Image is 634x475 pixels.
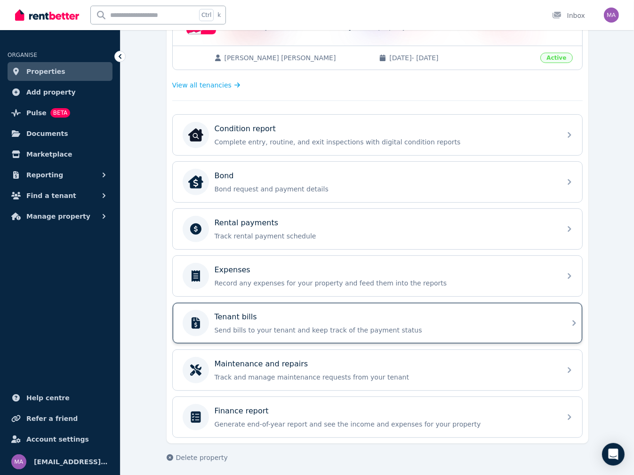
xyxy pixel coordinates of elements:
img: Bond [188,174,203,190]
button: Find a tenant [8,186,112,205]
span: Manage property [26,211,90,222]
p: Bond [215,170,234,182]
p: Send bills to your tenant and keep track of the payment status [215,325,555,335]
a: Help centre [8,388,112,407]
p: Expenses [215,264,250,276]
span: Marketplace [26,149,72,160]
a: ExpensesRecord any expenses for your property and feed them into the reports [173,256,582,296]
a: Finance reportGenerate end-of-year report and see the income and expenses for your property [173,397,582,437]
button: Delete property [167,453,228,462]
a: Add property [8,83,112,102]
span: [EMAIL_ADDRESS][DOMAIN_NAME] [34,456,109,467]
span: Help centre [26,392,70,404]
p: Track and manage maintenance requests from your tenant [215,372,555,382]
span: Find a tenant [26,190,76,201]
p: Bond request and payment details [215,184,555,194]
a: View all tenancies [172,80,241,90]
a: BondBondBond request and payment details [173,162,582,202]
span: k [217,11,221,19]
a: Refer a friend [8,409,112,428]
button: Manage property [8,207,112,226]
a: Properties [8,62,112,81]
span: Active [540,53,572,63]
span: Delete property [176,453,228,462]
span: View all tenancies [172,80,232,90]
img: RentBetter [15,8,79,22]
a: Maintenance and repairsTrack and manage maintenance requests from your tenant [173,350,582,390]
a: PulseBETA [8,103,112,122]
span: [PERSON_NAME] [PERSON_NAME] [225,53,370,63]
a: Rental paymentsTrack rental payment schedule [173,209,582,249]
span: Documents [26,128,68,139]
p: Complete entry, routine, and exit inspections with digital condition reports [215,137,555,147]
span: Properties [26,66,65,77]
a: Condition reportCondition reportComplete entry, routine, and exit inspections with digital condit... [173,115,582,155]
div: Inbox [552,11,585,20]
a: Tenant billsSend bills to your tenant and keep track of the payment status [173,303,582,343]
a: Marketplace [8,145,112,164]
p: Track rental payment schedule [215,231,555,241]
span: ORGANISE [8,52,37,58]
p: Record any expenses for your property and feed them into the reports [215,278,555,288]
p: Maintenance and repairs [215,358,308,370]
button: Reporting [8,166,112,184]
span: [DATE] - [DATE] [389,53,535,63]
p: Condition report [215,123,276,135]
img: maree.likely@bigpond.com [11,454,26,469]
a: Account settings [8,430,112,449]
img: maree.likely@bigpond.com [604,8,619,23]
span: Pulse [26,107,47,119]
p: Rental payments [215,217,279,229]
div: Open Intercom Messenger [602,443,625,466]
span: Reporting [26,169,63,181]
span: Account settings [26,434,89,445]
a: Documents [8,124,112,143]
span: Add property [26,87,76,98]
img: Condition report [188,127,203,142]
p: Generate end-of-year report and see the income and expenses for your property [215,420,555,429]
span: Ctrl [199,9,214,21]
p: Finance report [215,405,269,417]
span: Refer a friend [26,413,78,424]
p: Tenant bills [215,311,257,323]
span: BETA [50,108,70,118]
